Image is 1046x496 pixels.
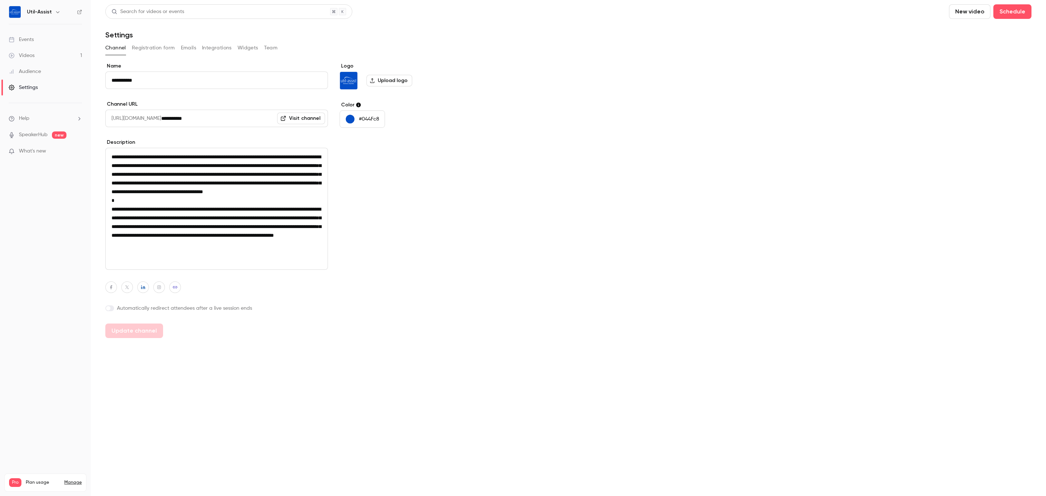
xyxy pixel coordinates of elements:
[9,36,34,43] div: Events
[105,31,133,39] h1: Settings
[105,110,161,127] span: [URL][DOMAIN_NAME]
[52,131,66,139] span: new
[340,110,385,128] button: #044Fc8
[105,305,328,312] label: Automatically redirect attendees after a live session ends
[340,101,451,109] label: Color
[105,101,328,108] label: Channel URL
[9,68,41,75] div: Audience
[9,84,38,91] div: Settings
[340,62,451,70] label: Logo
[105,62,328,70] label: Name
[9,478,21,487] span: Pro
[340,72,357,89] img: Util-Assist
[9,52,35,59] div: Videos
[19,115,29,122] span: Help
[19,147,46,155] span: What's new
[105,139,328,146] label: Description
[277,113,325,124] a: Visit channel
[202,42,232,54] button: Integrations
[26,480,60,485] span: Plan usage
[949,4,990,19] button: New video
[27,8,52,16] h6: Util-Assist
[993,4,1031,19] button: Schedule
[359,115,379,123] p: #044Fc8
[9,6,21,18] img: Util-Assist
[132,42,175,54] button: Registration form
[9,115,82,122] li: help-dropdown-opener
[264,42,278,54] button: Team
[366,75,412,86] label: Upload logo
[64,480,82,485] a: Manage
[181,42,196,54] button: Emails
[19,131,48,139] a: SpeakerHub
[112,8,184,16] div: Search for videos or events
[238,42,258,54] button: Widgets
[105,42,126,54] button: Channel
